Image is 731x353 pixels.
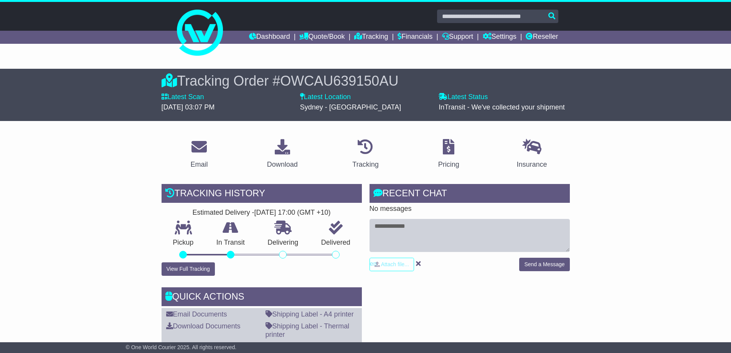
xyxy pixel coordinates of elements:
p: No messages [370,205,570,213]
a: Quote/Book [299,31,345,44]
div: Tracking Order # [162,73,570,89]
button: View Full Tracking [162,262,215,276]
a: Download Documents [166,322,241,330]
p: Delivered [310,239,362,247]
a: Email Documents [166,310,227,318]
a: Reseller [526,31,558,44]
label: Latest Status [439,93,488,101]
p: In Transit [205,239,256,247]
button: Send a Message [519,258,569,271]
span: InTransit - We've collected your shipment [439,103,565,111]
div: [DATE] 17:00 (GMT +10) [254,209,331,217]
a: Email [185,136,213,172]
div: Pricing [438,159,459,170]
span: [DATE] 03:07 PM [162,103,215,111]
div: Tracking history [162,184,362,205]
span: © One World Courier 2025. All rights reserved. [126,344,237,350]
div: Download [267,159,298,170]
span: Sydney - [GEOGRAPHIC_DATA] [300,103,401,111]
span: OWCAU639150AU [280,73,398,89]
div: Email [190,159,208,170]
p: Delivering [256,239,310,247]
a: Dashboard [249,31,290,44]
div: Insurance [517,159,547,170]
div: Tracking [352,159,378,170]
a: Shipping Label - A4 printer [266,310,354,318]
a: Insurance [512,136,552,172]
a: Pricing [433,136,464,172]
p: Pickup [162,239,205,247]
a: Shipping Label - Thermal printer [266,322,350,338]
div: Estimated Delivery - [162,209,362,217]
a: Tracking [354,31,388,44]
div: RECENT CHAT [370,184,570,205]
a: Settings [483,31,516,44]
a: Support [442,31,473,44]
label: Latest Scan [162,93,204,101]
a: Tracking [347,136,383,172]
label: Latest Location [300,93,351,101]
div: Quick Actions [162,287,362,308]
a: Financials [398,31,432,44]
a: Download [262,136,303,172]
